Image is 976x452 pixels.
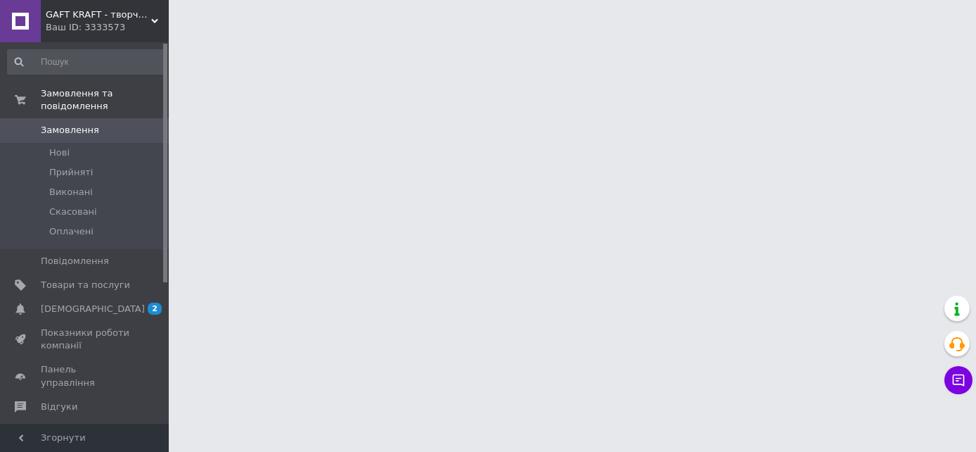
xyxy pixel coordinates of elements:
button: Чат з покупцем [944,366,972,394]
span: Товари та послуги [41,279,130,291]
span: Оплачені [49,225,94,238]
div: Ваш ID: 3333573 [46,21,169,34]
span: Панель управління [41,363,130,389]
span: [DEMOGRAPHIC_DATA] [41,303,145,315]
span: GAFT KRAFT - творческий та побутовий магазин [46,8,151,21]
span: 2 [148,303,162,315]
span: Нові [49,146,70,159]
span: Скасовані [49,206,97,218]
span: Замовлення та повідомлення [41,87,169,113]
span: Повідомлення [41,255,109,268]
span: Замовлення [41,124,99,137]
input: Пошук [7,49,166,75]
span: Показники роботи компанії [41,327,130,352]
span: Прийняті [49,166,93,179]
span: Виконані [49,186,93,199]
span: Відгуки [41,401,77,413]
